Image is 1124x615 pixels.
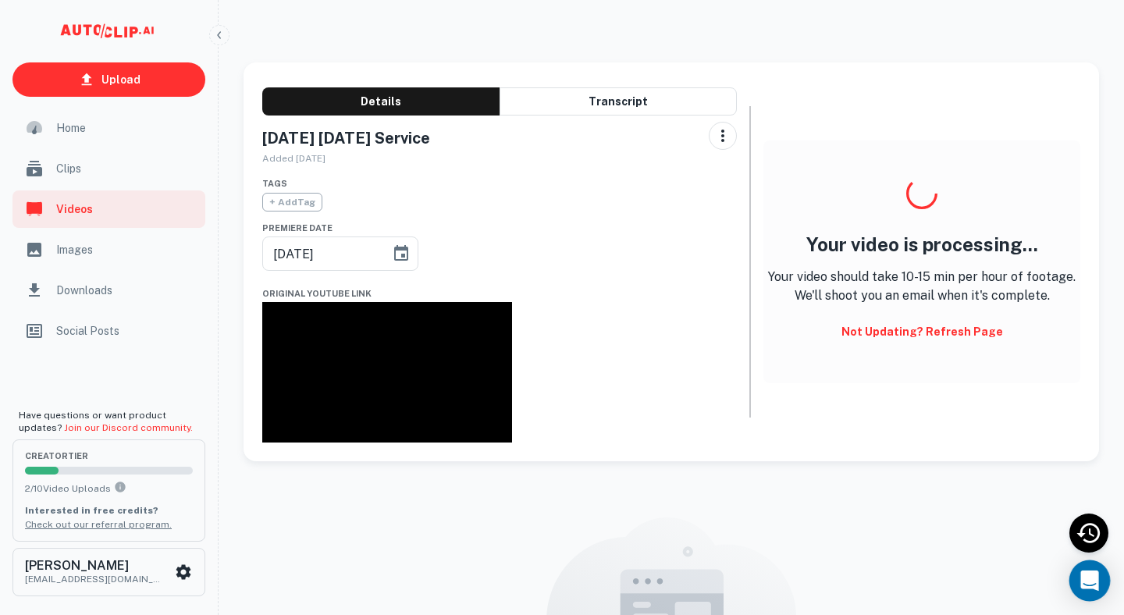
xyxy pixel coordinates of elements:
[12,62,205,97] a: Upload
[56,282,196,299] span: Downloads
[56,119,196,137] span: Home
[763,268,1080,305] p: Your video should take 10-15 min per hour of footage. We'll shoot you an email when it's complete.
[386,238,417,269] button: Choose date, selected date is Aug 17, 2025
[56,160,196,177] span: Clips
[12,150,205,187] a: Clips
[12,231,205,268] a: Images
[12,272,205,309] a: Downloads
[262,153,325,164] span: Added [DATE]
[262,128,445,148] h5: [DATE] [DATE] Service
[262,87,500,116] button: Details
[25,452,193,460] span: creator Tier
[56,201,196,218] span: Videos
[25,572,165,586] p: [EMAIL_ADDRESS][DOMAIN_NAME]
[262,302,512,443] iframe: August 17th, 2025 Sunday Service
[500,87,737,116] button: Transcript
[262,289,372,298] span: Original YouTube Link
[25,503,193,517] p: Interested in free credits?
[1069,514,1108,553] div: Recent Activity
[763,233,1080,256] h4: Your video is processing...
[262,179,287,188] span: Tags
[262,193,322,212] span: + Add Tag
[12,439,205,541] button: creatorTier2/10Video UploadsYou can upload 10 videos per month on the creator tier. Upgrade to up...
[56,241,196,258] span: Images
[64,422,193,433] a: Join our Discord community.
[25,481,193,496] p: 2 / 10 Video Uploads
[19,410,193,433] span: Have questions or want product updates?
[1069,560,1111,602] div: Open Intercom Messenger
[262,223,333,233] span: Premiere Date
[835,318,1009,346] button: Not updating? Refresh Page
[25,519,172,530] a: Check out our referral program.
[262,232,379,276] input: mm/dd/yyyy
[25,560,165,572] h6: [PERSON_NAME]
[12,312,205,350] a: Social Posts
[56,322,196,339] span: Social Posts
[101,71,140,88] p: Upload
[12,190,205,228] a: Videos
[12,548,205,596] button: [PERSON_NAME][EMAIL_ADDRESS][DOMAIN_NAME]
[12,109,205,147] a: Home
[114,481,126,493] svg: You can upload 10 videos per month on the creator tier. Upgrade to upload more.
